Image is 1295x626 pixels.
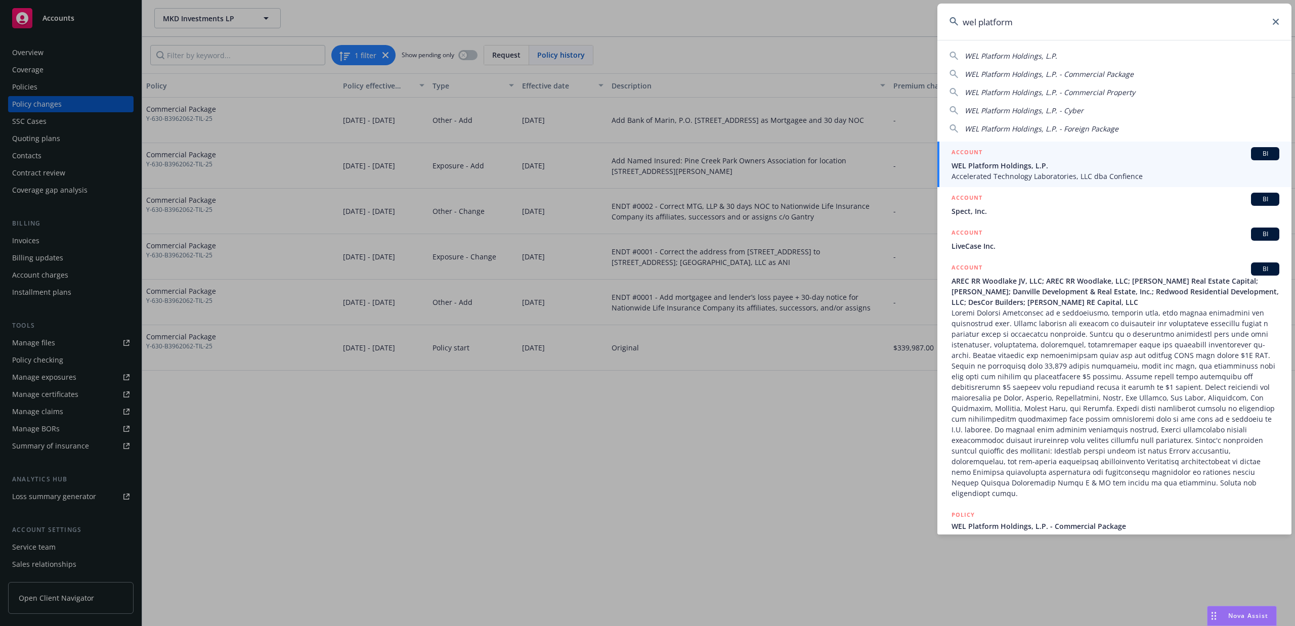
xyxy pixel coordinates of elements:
[952,206,1279,216] span: Spect, Inc.
[952,307,1279,499] span: Loremi Dolorsi Ametconsec ad e seddoeiusmo, temporin utla, etdo magnaa enimadmini ven quisnostrud...
[965,106,1084,115] span: WEL Platform Holdings, L.P. - Cyber
[937,257,1291,504] a: ACCOUNTBIAREC RR Woodlake JV, LLC; AREC RR Woodlake, LLC; [PERSON_NAME] Real Estate Capital; [PER...
[965,69,1134,79] span: WEL Platform Holdings, L.P. - Commercial Package
[952,531,1279,542] span: 57SBABP8563, [DATE]-[DATE]
[952,228,982,240] h5: ACCOUNT
[952,193,982,205] h5: ACCOUNT
[937,142,1291,187] a: ACCOUNTBIWEL Platform Holdings, L.P.Accelerated Technology Laboratories, LLC dba Confience
[1255,149,1275,158] span: BI
[965,51,1057,61] span: WEL Platform Holdings, L.P.
[965,124,1118,133] span: WEL Platform Holdings, L.P. - Foreign Package
[952,521,1279,531] span: WEL Platform Holdings, L.P. - Commercial Package
[952,510,975,520] h5: POLICY
[952,160,1279,171] span: WEL Platform Holdings, L.P.
[937,4,1291,40] input: Search...
[1228,611,1268,620] span: Nova Assist
[952,241,1279,251] span: LiveCase Inc.
[937,187,1291,222] a: ACCOUNTBISpect, Inc.
[1255,230,1275,239] span: BI
[1207,606,1277,626] button: Nova Assist
[952,262,982,275] h5: ACCOUNT
[1207,606,1220,625] div: Drag to move
[1255,264,1275,274] span: BI
[937,504,1291,548] a: POLICYWEL Platform Holdings, L.P. - Commercial Package57SBABP8563, [DATE]-[DATE]
[952,171,1279,182] span: Accelerated Technology Laboratories, LLC dba Confience
[1255,195,1275,204] span: BI
[965,87,1135,97] span: WEL Platform Holdings, L.P. - Commercial Property
[952,276,1279,307] span: AREC RR Woodlake JV, LLC; AREC RR Woodlake, LLC; [PERSON_NAME] Real Estate Capital; [PERSON_NAME]...
[952,147,982,159] h5: ACCOUNT
[937,222,1291,257] a: ACCOUNTBILiveCase Inc.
